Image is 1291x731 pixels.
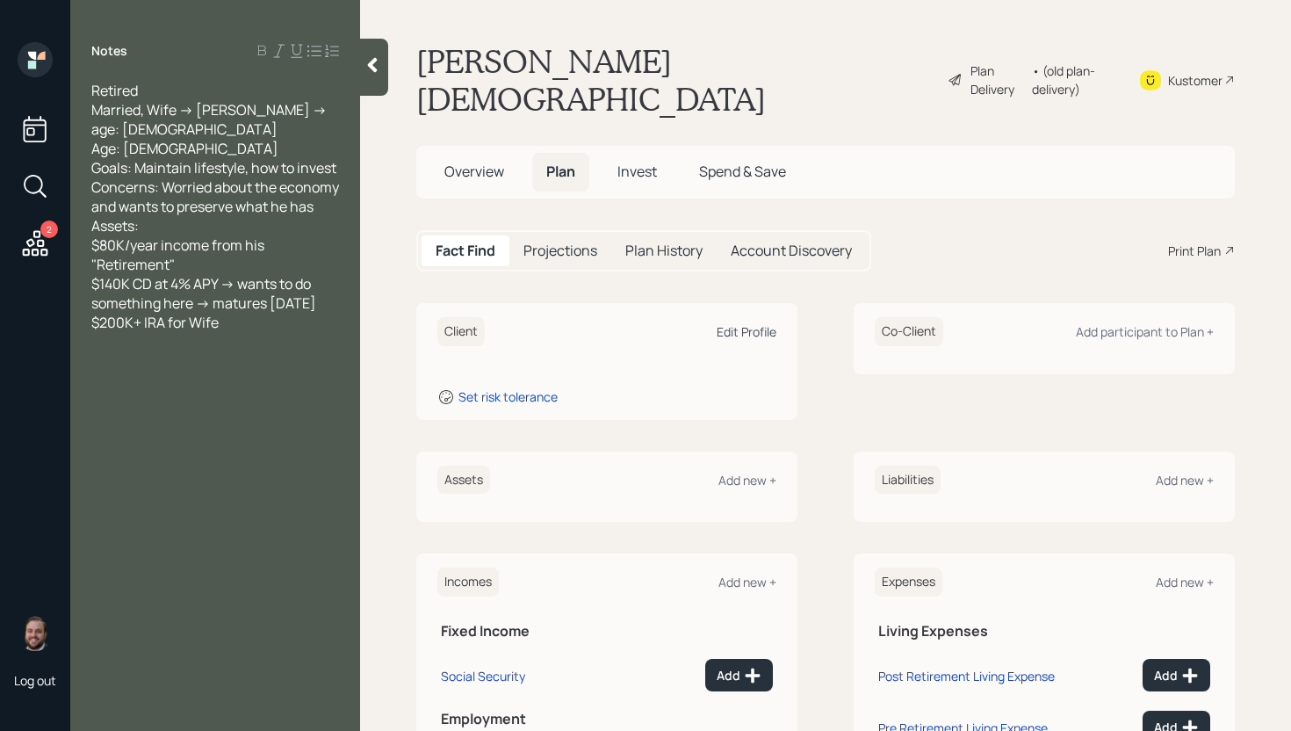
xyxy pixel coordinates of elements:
[18,616,53,651] img: james-distasi-headshot.png
[1032,62,1117,98] div: • (old plan-delivery)
[91,81,342,332] span: Retired Married, Wife -> [PERSON_NAME] -> age: [DEMOGRAPHIC_DATA] Age: [DEMOGRAPHIC_DATA] Goals: ...
[40,221,58,238] div: 2
[441,668,525,684] div: Social Security
[875,317,943,346] h6: Co-Client
[699,162,786,181] span: Spend & Save
[717,323,776,340] div: Edit Profile
[1168,242,1221,260] div: Print Plan
[875,466,941,495] h6: Liabilities
[14,672,56,689] div: Log out
[437,317,485,346] h6: Client
[91,42,127,60] label: Notes
[546,162,575,181] span: Plan
[458,388,558,405] div: Set risk tolerance
[441,623,773,640] h5: Fixed Income
[416,42,934,118] h1: [PERSON_NAME][DEMOGRAPHIC_DATA]
[1156,472,1214,489] div: Add new +
[1154,667,1199,684] div: Add
[437,466,490,495] h6: Assets
[436,242,495,259] h5: Fact Find
[970,62,1024,98] div: Plan Delivery
[523,242,597,259] h5: Projections
[705,659,773,691] button: Add
[1076,323,1214,340] div: Add participant to Plan +
[1156,574,1214,590] div: Add new +
[1143,659,1210,691] button: Add
[625,242,703,259] h5: Plan History
[878,623,1210,640] h5: Living Expenses
[875,568,942,597] h6: Expenses
[718,472,776,489] div: Add new +
[617,162,657,181] span: Invest
[717,667,761,684] div: Add
[731,242,852,259] h5: Account Discovery
[718,574,776,590] div: Add new +
[878,668,1055,684] div: Post Retirement Living Expense
[437,568,499,597] h6: Incomes
[1168,71,1222,90] div: Kustomer
[444,162,504,181] span: Overview
[441,711,773,727] h5: Employment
